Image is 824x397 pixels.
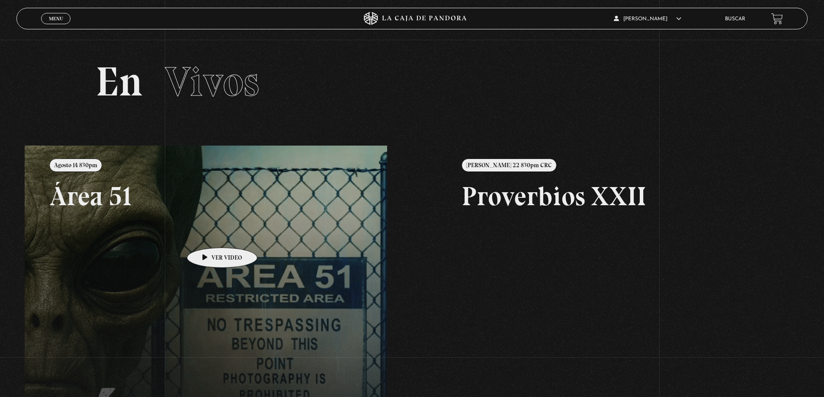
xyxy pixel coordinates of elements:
h2: En [96,61,728,102]
span: Cerrar [46,23,66,29]
span: Vivos [165,57,259,106]
span: [PERSON_NAME] [614,16,681,22]
a: Buscar [725,16,745,22]
a: View your shopping cart [771,13,783,25]
span: Menu [49,16,63,21]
